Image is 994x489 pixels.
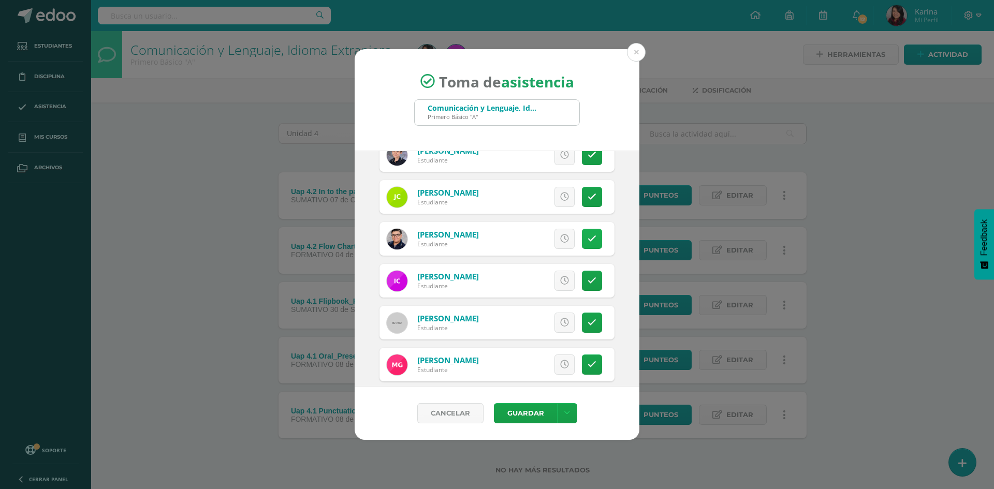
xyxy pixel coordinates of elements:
[494,403,557,423] button: Guardar
[417,365,479,374] div: Estudiante
[417,240,479,248] div: Estudiante
[417,281,479,290] div: Estudiante
[974,209,994,279] button: Feedback - Mostrar encuesta
[417,271,479,281] a: [PERSON_NAME]
[387,145,407,166] img: 6a7fbe537ae88910023eb2a4d37ade01.png
[387,229,407,249] img: 2a7dd42059792b58db626a0489bf9336.png
[428,103,536,113] div: Comunicación y Lenguaje, Idioma Extranjero Inglés
[387,271,407,291] img: 08d95893e4d83917b83713fa6efa3d30.png
[417,323,479,332] div: Estudiante
[627,43,646,62] button: Close (Esc)
[980,219,989,256] span: Feedback
[417,156,479,165] div: Estudiante
[417,187,479,198] a: [PERSON_NAME]
[439,71,574,91] span: Toma de
[428,113,536,121] div: Primero Básico "A"
[501,71,574,91] strong: asistencia
[387,187,407,208] img: fa5569df9f2747e0f0f86b752f65f940.png
[387,313,407,333] img: 60x60
[387,354,407,375] img: 0b9542a985e0b5d1fde2734b2618a485.png
[417,355,479,365] a: [PERSON_NAME]
[417,313,479,323] a: [PERSON_NAME]
[417,403,484,423] a: Cancelar
[415,100,579,125] input: Busca un grado o sección aquí...
[417,198,479,206] div: Estudiante
[417,229,479,240] a: [PERSON_NAME]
